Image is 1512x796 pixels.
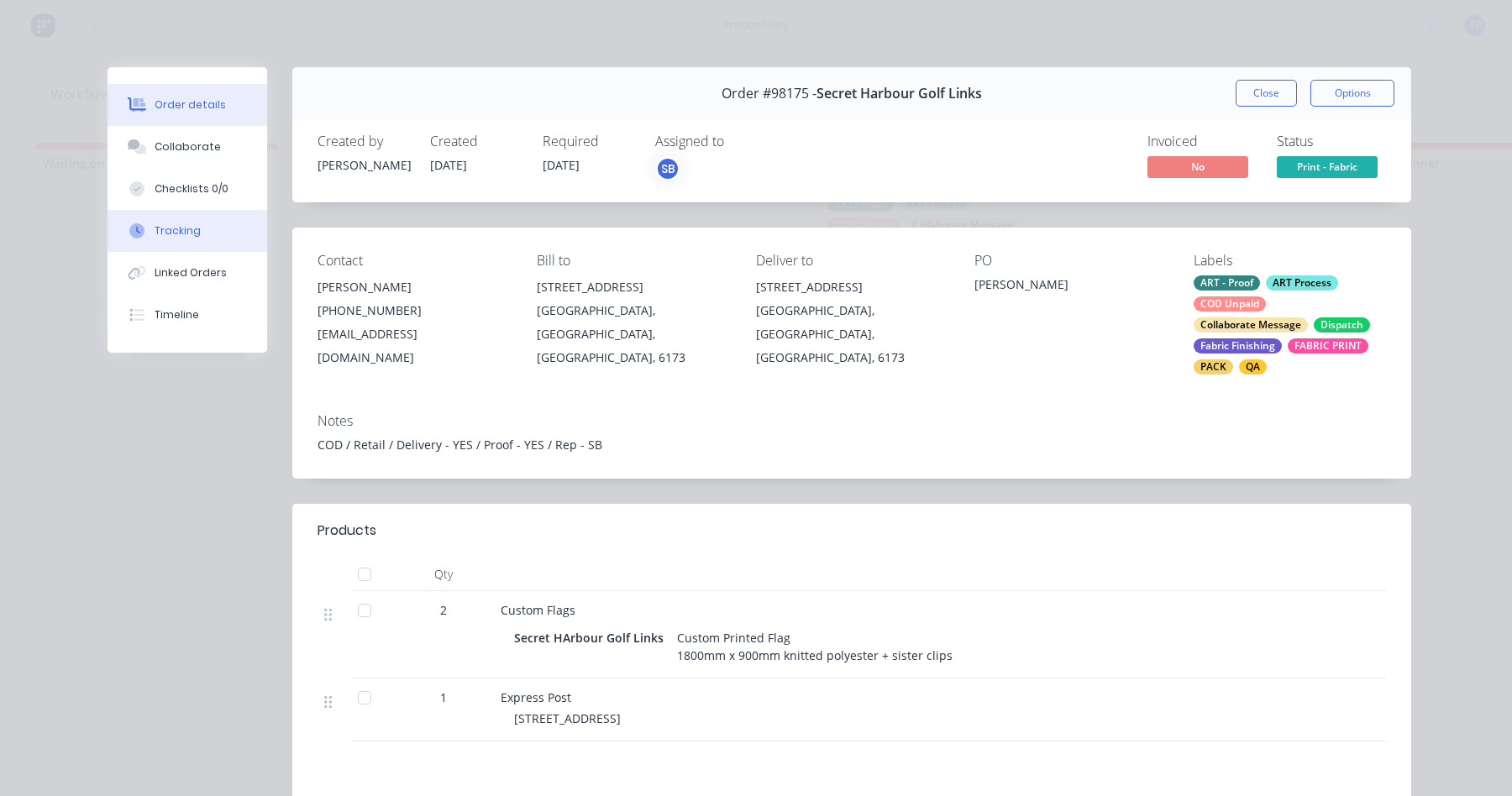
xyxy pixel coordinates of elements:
[1314,317,1370,333] div: Dispatch
[1239,359,1267,374] div: QA
[155,307,199,322] div: Timeline
[501,602,575,618] span: Custom Flags
[440,601,447,619] span: 2
[655,156,680,181] button: SB
[756,299,948,369] div: [GEOGRAPHIC_DATA], [GEOGRAPHIC_DATA], [GEOGRAPHIC_DATA], 6173
[318,253,510,269] div: Contact
[393,558,494,591] div: Qty
[155,97,226,113] div: Order details
[655,134,823,149] div: Assigned to
[108,252,267,294] button: Linked Orders
[514,626,670,650] div: Secret HArbour Golf Links
[670,626,959,668] div: Custom Printed Flag 1800mm x 900mm knitted polyester + sister clips
[155,139,221,154] div: Collaborate
[722,86,816,102] span: Order #98175 -
[430,134,522,149] div: Created
[1147,134,1257,149] div: Invoiced
[501,689,571,705] span: Express Post
[1194,296,1266,312] div: COD Unpaid
[1236,80,1297,107] button: Close
[318,275,510,299] div: [PERSON_NAME]
[155,223,201,238] div: Tracking
[1277,156,1378,181] button: Print - Fabric
[155,265,227,280] div: Linked Orders
[537,253,729,269] div: Bill to
[1288,338,1368,353] div: FABRIC PRINT
[756,275,948,369] div: [STREET_ADDRESS][GEOGRAPHIC_DATA], [GEOGRAPHIC_DATA], [GEOGRAPHIC_DATA], 6173
[1277,134,1386,149] div: Status
[108,210,267,252] button: Tracking
[1147,156,1248,177] span: No
[537,275,729,299] div: [STREET_ADDRESS]
[108,126,267,168] button: Collaborate
[1194,317,1308,333] div: Collaborate Message
[1194,359,1233,374] div: PACK
[108,294,267,336] button: Timeline
[543,157,580,173] span: [DATE]
[537,275,729,369] div: [STREET_ADDRESS][GEOGRAPHIC_DATA], [GEOGRAPHIC_DATA], [GEOGRAPHIC_DATA], 6173
[816,86,982,102] span: Secret Harbour Golf Links
[430,157,467,173] span: [DATE]
[318,322,510,369] div: [EMAIL_ADDRESS][DOMAIN_NAME]
[1277,156,1378,177] span: Print - Fabric
[514,710,621,726] span: [STREET_ADDRESS]
[1266,275,1338,291] div: ART Process
[537,299,729,369] div: [GEOGRAPHIC_DATA], [GEOGRAPHIC_DATA], [GEOGRAPHIC_DATA], 6173
[318,299,510,322] div: [PHONE_NUMBER]
[318,413,1386,429] div: Notes
[974,275,1167,299] div: [PERSON_NAME]
[756,253,948,269] div: Deliver to
[318,156,410,174] div: [PERSON_NAME]
[543,134,635,149] div: Required
[155,181,228,196] div: Checklists 0/0
[756,275,948,299] div: [STREET_ADDRESS]
[440,689,447,706] span: 1
[1310,80,1394,107] button: Options
[108,84,267,126] button: Order details
[974,253,1167,269] div: PO
[318,436,1386,453] div: COD / Retail / Delivery - YES / Proof - YES / Rep - SB
[108,168,267,210] button: Checklists 0/0
[1194,338,1282,353] div: Fabric Finishing
[1194,275,1260,291] div: ART - Proof
[318,521,376,541] div: Products
[318,275,510,369] div: [PERSON_NAME][PHONE_NUMBER][EMAIL_ADDRESS][DOMAIN_NAME]
[318,134,410,149] div: Created by
[1194,253,1386,269] div: Labels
